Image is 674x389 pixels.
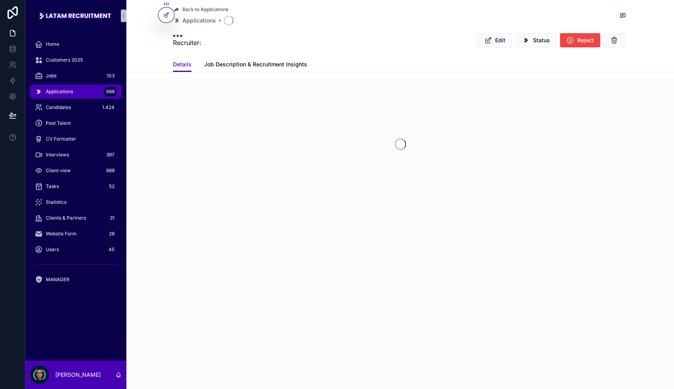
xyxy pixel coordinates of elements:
[30,195,122,209] a: Statistics
[30,100,122,115] a: Candidates1.424
[46,152,69,158] span: Interviews
[495,36,505,44] span: Edit
[104,87,117,96] div: 688
[100,103,117,112] div: 1.424
[104,166,117,175] div: 688
[46,41,59,47] span: Home
[46,199,66,205] span: Statistics
[30,272,122,287] a: MANAGER
[182,17,216,24] span: Applications
[46,88,73,95] span: Applications
[38,9,114,22] img: App logo
[46,183,59,190] span: Tasks
[30,242,122,257] a: Users45
[46,167,71,174] span: Client view
[30,132,122,146] a: CV Formatter
[46,231,77,237] span: Website Form
[30,37,122,51] a: Home
[173,38,201,47] p: Recruiter:
[577,36,594,44] span: Reject
[204,57,307,73] a: Job Description & Recruitment Insights
[104,71,117,81] div: 103
[107,213,117,223] div: 31
[46,136,76,142] span: CV Formatter
[477,33,512,47] button: Edit
[46,104,71,111] span: Candidates
[30,53,122,67] a: Customers 2025
[106,245,117,254] div: 45
[533,36,550,44] span: Status
[46,120,71,126] span: Pool Talent
[107,182,117,191] div: 52
[173,60,191,68] span: Details
[173,6,228,13] a: Back to Applications
[46,57,83,63] span: Customers 2025
[104,150,117,160] div: 397
[107,229,117,239] div: 28
[30,211,122,225] a: Clients & Partners31
[46,246,59,253] span: Users
[560,33,600,47] button: Reject
[173,57,191,72] a: Details
[30,227,122,241] a: Website Form28
[173,17,216,24] a: Applications
[55,371,101,379] p: [PERSON_NAME]
[30,85,122,99] a: Applications688
[182,6,228,13] span: Back to Applications
[46,215,86,221] span: Clients & Partners
[30,179,122,194] a: Tasks52
[515,33,557,47] button: Status
[30,148,122,162] a: Interviews397
[30,69,122,83] a: Jobs103
[46,73,56,79] span: Jobs
[46,276,69,283] span: MANAGER
[30,116,122,130] a: Pool Talent
[30,163,122,178] a: Client view688
[204,60,307,68] span: Job Description & Recruitment Insights
[25,32,126,297] div: scrollable content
